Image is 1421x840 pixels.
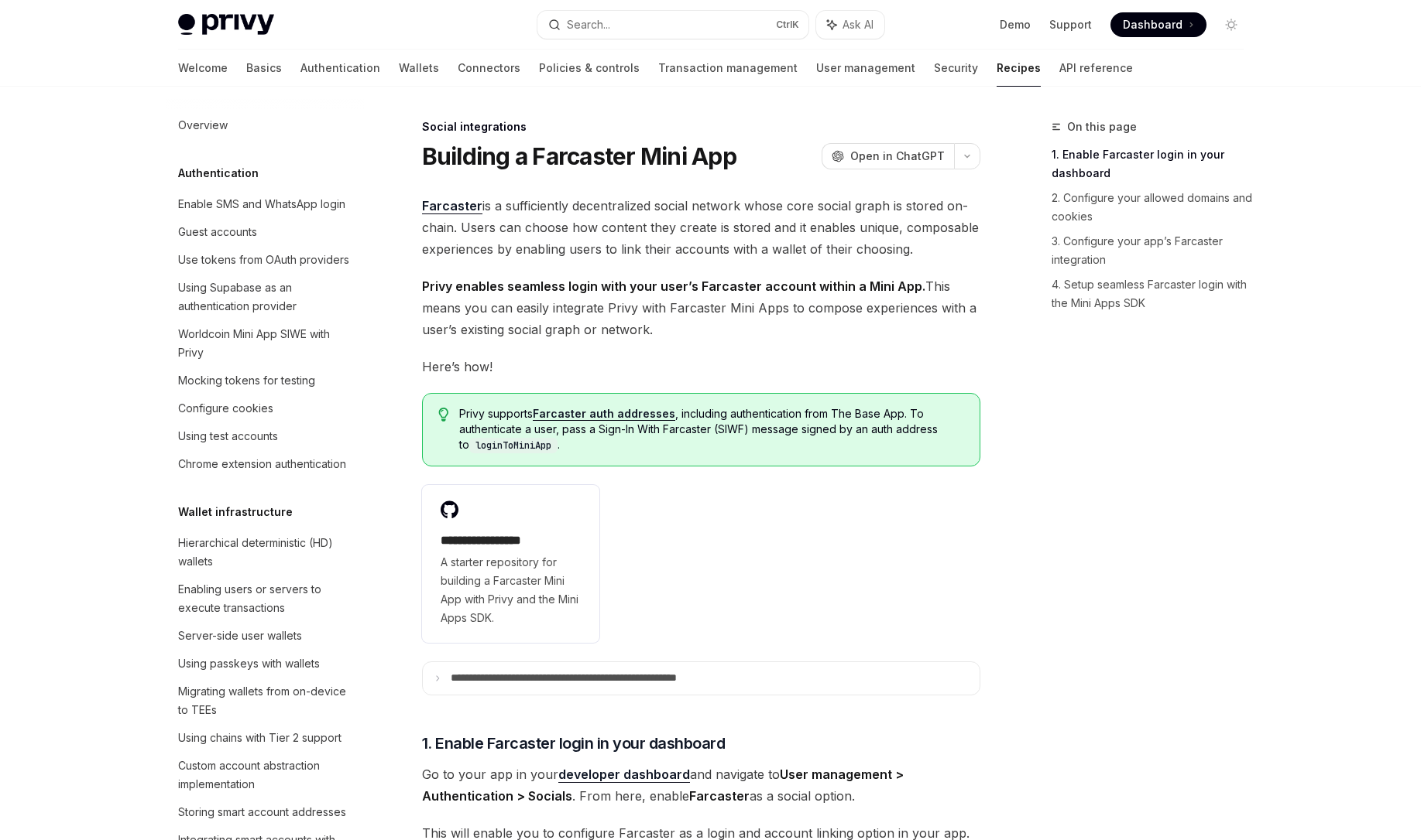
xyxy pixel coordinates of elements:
a: Chrome extension authentication [166,450,364,478]
a: Overview [166,111,364,139]
span: Dashboard [1123,17,1182,32]
a: Migrating wallets from on-device to TEEs [166,678,364,724]
span: A starter repository for building a Farcaster Mini App with Privy and the Mini Apps SDK. [441,553,582,627]
div: Using passkeys with wallets [178,654,320,673]
a: Farcaster auth addresses [533,407,675,421]
a: Using test accounts [166,422,364,450]
div: Migrating wallets from on-device to TEEs [178,682,355,719]
strong: Privy enables seamless login with your user’s Farcaster account within a Mini App. [422,278,925,294]
button: Ask AI [816,11,884,39]
a: Guest accounts [166,218,364,246]
strong: Farcaster [422,198,482,213]
span: Go to your app in your and navigate to . From here, enable as a social option. [422,763,980,807]
h1: Building a Farcaster Mini App [422,142,736,170]
div: Chrome extension authentication [178,455,346,473]
a: Worldcoin Mini App SIWE with Privy [166,320,364,367]
span: This means you can easily integrate Privy with Farcaster Mini Apps to compose experiences with a ... [422,275,980,340]
a: Recipes [997,50,1041,87]
a: API reference [1059,50,1133,87]
div: Worldcoin Mini App SIWE with Privy [178,325,355,362]
div: Use tokens from OAuth providers [178,251,349,269]
a: 3. Configure your app’s Farcaster integration [1052,229,1256,272]
a: Farcaster [422,198,482,214]
div: Guest accounts [178,223,257,241]
div: Configure cookies [178,399,273,418]
a: Welcome [178,50,228,87]
a: Basics [246,50,282,87]
a: Using passkeys with wallets [166,650,364,678]
a: Support [1049,17,1092,32]
a: Connectors [458,50,520,87]
a: Policies & controls [539,50,640,87]
div: Social integrations [422,119,980,135]
div: Custom account abstraction implementation [178,756,355,794]
span: Ask AI [843,17,874,32]
div: Storing smart account addresses [178,803,346,821]
div: Hierarchical deterministic (HD) wallets [178,534,355,571]
strong: User management > Authentication > Socials [422,767,904,804]
a: Using chains with Tier 2 support [166,724,364,752]
a: Server-side user wallets [166,622,364,650]
button: Search...CtrlK [537,11,808,39]
div: Enable SMS and WhatsApp login [178,195,345,213]
svg: Tip [438,408,449,422]
div: Server-side user wallets [178,627,302,645]
a: developer dashboard [558,767,690,783]
button: Open in ChatGPT [822,143,954,169]
a: 2. Configure your allowed domains and cookies [1052,186,1256,229]
span: Here’s how! [422,356,980,377]
a: Using Supabase as an authentication provider [166,274,364,320]
a: Demo [1000,17,1031,32]
a: Custom account abstraction implementation [166,752,364,798]
div: Search... [567,15,610,34]
span: 1. Enable Farcaster login in your dashboard [422,732,726,754]
a: 1. Enable Farcaster login in your dashboard [1052,142,1256,186]
div: Using chains with Tier 2 support [178,729,342,747]
span: is a sufficiently decentralized social network whose core social graph is stored on-chain. Users ... [422,195,980,260]
strong: Farcaster [689,788,750,804]
div: Using test accounts [178,427,278,446]
a: User management [816,50,915,87]
span: On this page [1067,118,1137,136]
a: Enabling users or servers to execute transactions [166,575,364,622]
img: light logo [178,14,274,36]
a: Wallets [399,50,439,87]
div: Mocking tokens for testing [178,371,315,390]
span: Open in ChatGPT [850,149,945,164]
button: Toggle dark mode [1219,12,1244,37]
div: Using Supabase as an authentication provider [178,278,355,316]
a: Use tokens from OAuth providers [166,246,364,274]
a: Enable SMS and WhatsApp login [166,190,364,218]
a: Dashboard [1110,12,1206,37]
a: **** **** **** **A starter repository for building a Farcaster Mini App with Privy and the Mini A... [422,485,600,643]
a: Hierarchical deterministic (HD) wallets [166,529,364,575]
span: Ctrl K [776,19,799,31]
div: Overview [178,116,228,135]
code: loginToMiniApp [469,438,558,453]
h5: Wallet infrastructure [178,503,293,521]
a: Transaction management [658,50,798,87]
a: Storing smart account addresses [166,798,364,826]
a: 4. Setup seamless Farcaster login with the Mini Apps SDK [1052,272,1256,316]
span: Privy supports , including authentication from The Base App. To authenticate a user, pass a Sign-... [459,406,963,453]
a: Security [934,50,978,87]
h5: Authentication [178,164,259,183]
a: Configure cookies [166,394,364,422]
div: Enabling users or servers to execute transactions [178,580,355,617]
a: Mocking tokens for testing [166,367,364,394]
a: Authentication [300,50,380,87]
